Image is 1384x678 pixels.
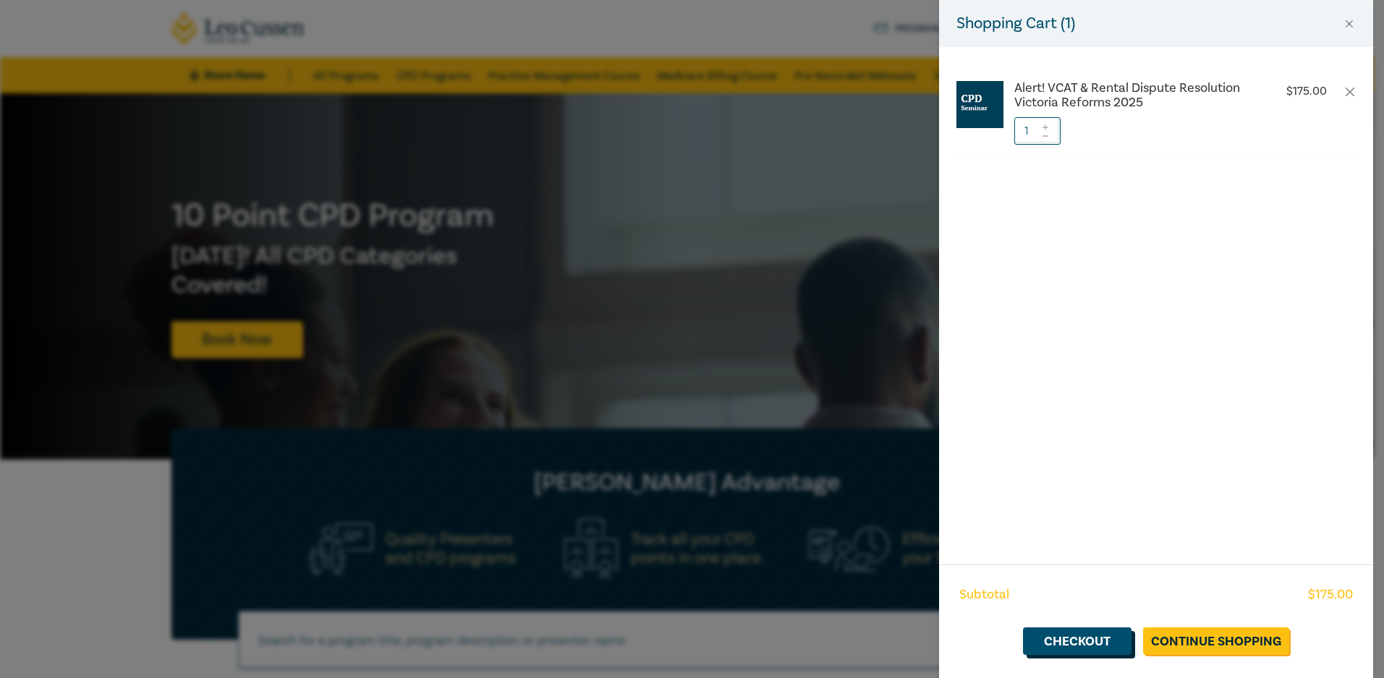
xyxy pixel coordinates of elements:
button: Close [1343,17,1356,30]
input: 1 [1014,117,1061,145]
h5: Shopping Cart ( 1 ) [956,12,1075,35]
img: CPD%20Seminar.jpg [956,81,1003,128]
a: Alert! VCAT & Rental Dispute Resolution Victoria Reforms 2025 [1014,81,1254,110]
a: Continue Shopping [1143,627,1289,655]
a: Checkout [1023,627,1132,655]
span: Subtotal [959,585,1009,604]
p: $ 175.00 [1286,85,1327,98]
span: $ 175.00 [1308,585,1353,604]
